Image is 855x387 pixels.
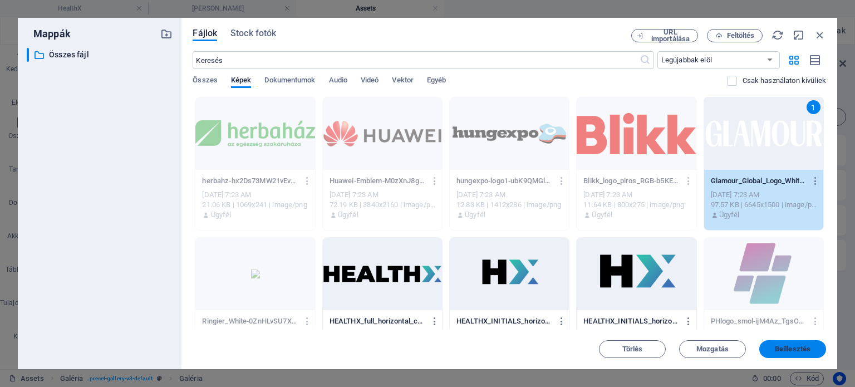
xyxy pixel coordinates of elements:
p: Csak azokat a fájlokat jeleníti meg, amelyek nincsenek használatban a weboldalon. Az ebben a munk... [743,76,826,86]
p: HEALTHX_full_horizontal_colorX4x-un1Fx7jSNbI8tzdChWlJZQ.png [330,316,425,326]
div: 1 [807,100,820,114]
span: Stock fotók [230,27,276,40]
p: HEALTHX_INITIALS_horizontal_colorX4x-OA7vku0R6VKVhn-bhbY8MA-CqBwsuYLvdHOUXMqzcLs3Q.png [456,316,552,326]
button: Feltöltés [707,29,763,42]
div: [DATE] 7:23 AM [330,190,435,200]
div: 12.83 KB | 1412x286 | image/png [456,200,562,210]
p: Huawei-Emblem-M0zXnJ8glALNH7XONnc_uQ.png [330,176,425,186]
p: Ügyfél [211,210,232,220]
p: Ügyfél [592,210,612,220]
button: Beillesztés [759,340,826,358]
p: Összes fájl [49,48,153,61]
div: 97.57 KB | 6645x1500 | image/png [711,200,817,210]
button: Törlés [599,340,666,358]
button: URL importálása [631,29,698,42]
i: Minimalizálás [793,29,805,41]
span: Képek [231,74,251,89]
div: [DATE] 7:23 AM [456,190,562,200]
p: HEALTHX_INITIALS_horizontal_colorX4x-OA7vku0R6VKVhn-bhbY8MA.png [583,316,679,326]
div: Ez a fájl már ki lett választva vagy nem támogatott ebben az elemben [577,97,696,170]
p: PHlogo_smol-ijM4Az_TgsOF46GXqLVDwA.png [711,316,807,326]
span: Beillesztés [775,346,810,352]
span: Fájlok [193,27,217,40]
p: Ringier_White-0ZnHLvSU7XANZ0jpOhMclA.eps [202,316,298,326]
input: Keresés [193,51,639,69]
div: 21.06 KB | 1069x241 | image/png [202,200,308,210]
span: URL importálása [648,29,693,42]
div: Ez a fájl már ki lett választva vagy nem támogatott ebben az elemben [195,238,315,310]
span: Törlés [622,346,643,352]
p: Ügyfél [338,210,358,220]
span: Videó [361,74,379,89]
span: Vektor [392,74,414,89]
span: Feltöltés [727,32,755,39]
div: ​ [27,48,29,62]
button: Mozgatás [679,340,746,358]
p: herbahz-hx2Ds73MW21vEvyifPBSBg.png [202,176,298,186]
span: Dokumentumok [264,74,315,89]
span: Audio [329,74,347,89]
div: [DATE] 7:23 AM [583,190,689,200]
p: hungexpo-logo1-ubK9QMGl8ZVg2oi_z8upow.png [456,176,552,186]
span: Mozgatás [696,346,729,352]
span: Egyéb [427,74,446,89]
div: [DATE] 7:23 AM [202,190,308,200]
p: Glamour_Global_Logo_White_Final-Wc-6MFQ9wGl13UQn5eOIUQ.png [711,176,807,186]
p: Blikk_logo_piros_RGB-b5KExVqxsRpbScIcWry46w.png [583,176,679,186]
p: Ügyfél [465,210,485,220]
span: Összes [193,74,218,89]
div: 72.19 KB | 3840x2160 | image/png [330,200,435,210]
p: Ügyfél [719,210,740,220]
div: 11.64 KB | 800x275 | image/png [583,200,689,210]
p: Mappák [27,27,71,41]
i: Új mappa létrehozása [160,28,173,40]
i: Újratöltés [772,29,784,41]
i: Bezárás [814,29,826,41]
div: [DATE] 7:23 AM [711,190,817,200]
a: Skip to main content [4,4,78,14]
